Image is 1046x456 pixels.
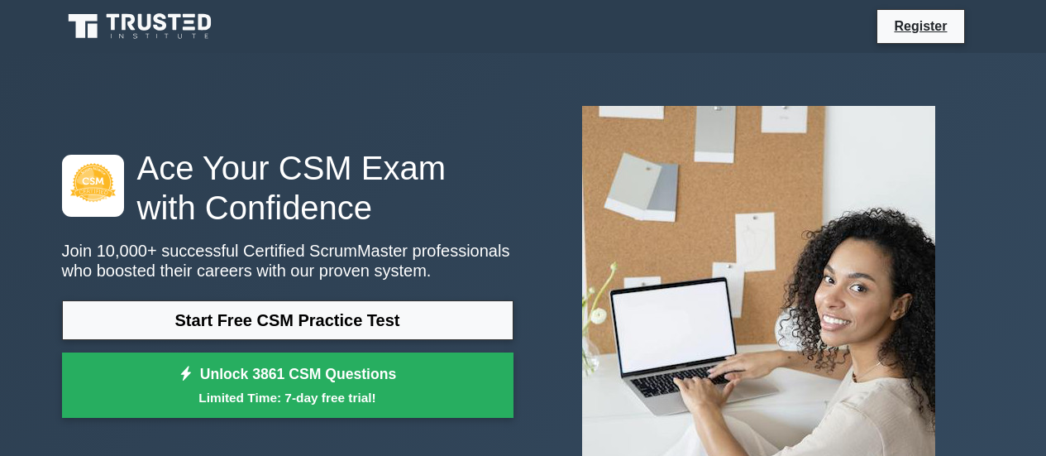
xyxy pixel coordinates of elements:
[62,353,513,419] a: Unlock 3861 CSM QuestionsLimited Time: 7-day free trial!
[62,148,513,228] h1: Ace Your CSM Exam with Confidence
[62,241,513,281] p: Join 10,000+ successful Certified ScrumMaster professionals who boosted their careers with our pr...
[884,16,957,36] a: Register
[83,388,493,407] small: Limited Time: 7-day free trial!
[62,300,513,340] a: Start Free CSM Practice Test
